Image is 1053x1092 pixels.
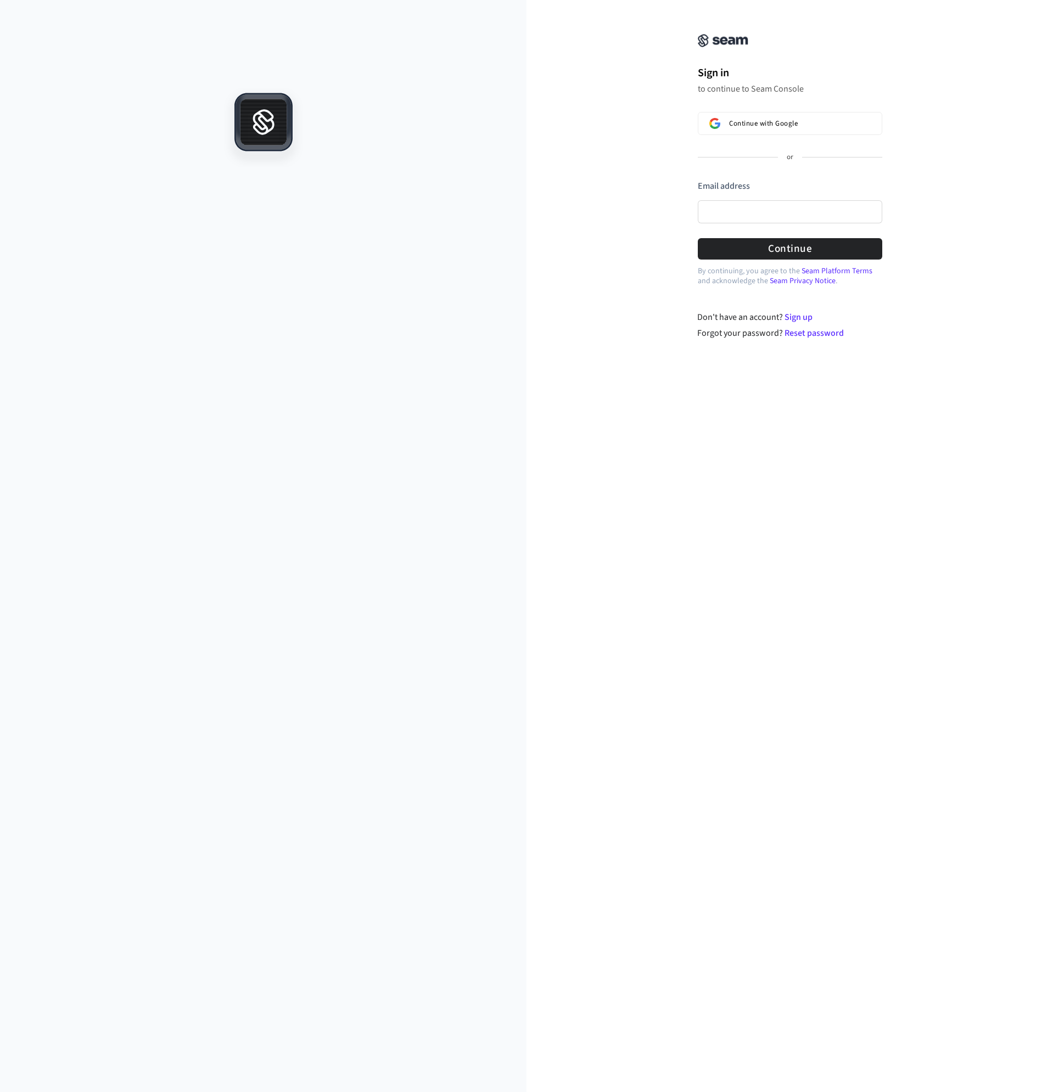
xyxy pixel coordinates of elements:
div: Don't have an account? [697,311,882,324]
p: or [787,153,793,162]
div: Forgot your password? [697,327,882,340]
a: Reset password [785,327,844,339]
img: Sign in with Google [709,118,720,129]
p: to continue to Seam Console [698,83,882,94]
a: Seam Platform Terms [802,266,872,277]
span: Continue with Google [729,119,798,128]
a: Seam Privacy Notice [770,275,836,286]
img: Seam Console [698,34,748,47]
h1: Sign in [698,65,882,81]
button: Sign in with GoogleContinue with Google [698,112,882,135]
a: Sign up [785,311,813,323]
p: By continuing, you agree to the and acknowledge the . [698,266,882,286]
button: Continue [698,238,882,260]
label: Email address [698,180,750,192]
